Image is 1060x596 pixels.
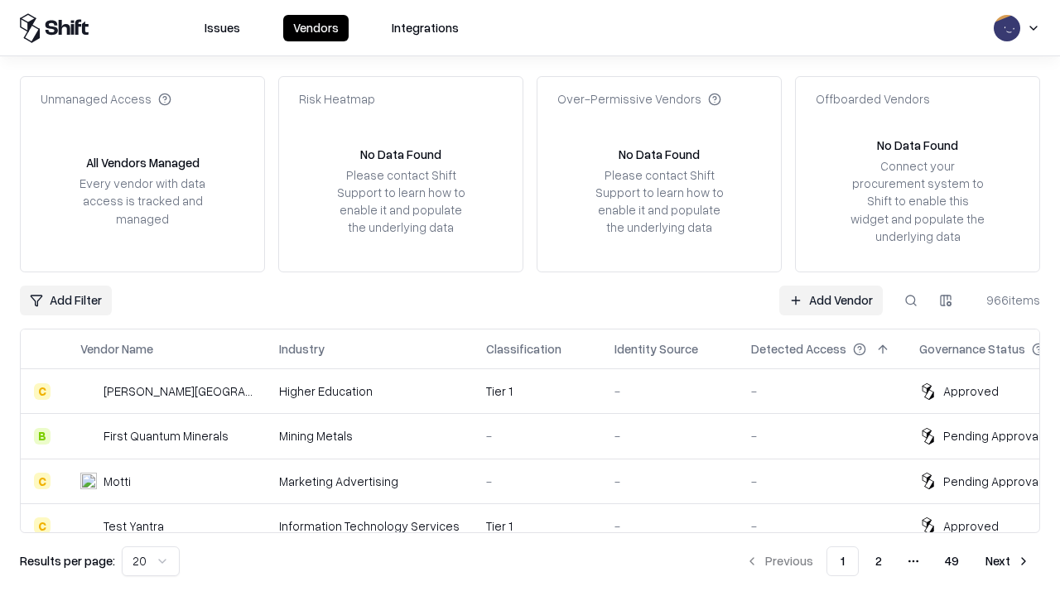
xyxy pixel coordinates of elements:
[86,154,200,171] div: All Vendors Managed
[943,473,1041,490] div: Pending Approval
[80,340,153,358] div: Vendor Name
[816,90,930,108] div: Offboarded Vendors
[486,473,588,490] div: -
[20,286,112,315] button: Add Filter
[104,473,131,490] div: Motti
[779,286,883,315] a: Add Vendor
[283,15,349,41] button: Vendors
[360,146,441,163] div: No Data Found
[486,340,561,358] div: Classification
[735,546,1040,576] nav: pagination
[614,517,725,535] div: -
[195,15,250,41] button: Issues
[862,546,895,576] button: 2
[751,382,893,400] div: -
[80,383,97,400] img: Reichman University
[974,291,1040,309] div: 966 items
[486,517,588,535] div: Tier 1
[614,427,725,445] div: -
[41,90,171,108] div: Unmanaged Access
[34,473,51,489] div: C
[104,382,253,400] div: [PERSON_NAME][GEOGRAPHIC_DATA]
[80,517,97,534] img: Test Yantra
[279,517,460,535] div: Information Technology Services
[332,166,470,237] div: Please contact Shift Support to learn how to enable it and populate the underlying data
[382,15,469,41] button: Integrations
[34,517,51,534] div: C
[299,90,375,108] div: Risk Heatmap
[557,90,721,108] div: Over-Permissive Vendors
[751,427,893,445] div: -
[74,175,211,227] div: Every vendor with data access is tracked and managed
[104,517,164,535] div: Test Yantra
[751,473,893,490] div: -
[279,340,325,358] div: Industry
[279,382,460,400] div: Higher Education
[751,517,893,535] div: -
[932,546,972,576] button: 49
[614,382,725,400] div: -
[20,552,115,570] p: Results per page:
[919,340,1025,358] div: Governance Status
[943,382,999,400] div: Approved
[80,428,97,445] img: First Quantum Minerals
[943,427,1041,445] div: Pending Approval
[614,473,725,490] div: -
[619,146,700,163] div: No Data Found
[976,546,1040,576] button: Next
[943,517,999,535] div: Approved
[80,473,97,489] img: Motti
[104,427,229,445] div: First Quantum Minerals
[751,340,846,358] div: Detected Access
[590,166,728,237] div: Please contact Shift Support to learn how to enable it and populate the underlying data
[34,428,51,445] div: B
[614,340,698,358] div: Identity Source
[849,157,986,245] div: Connect your procurement system to Shift to enable this widget and populate the underlying data
[279,473,460,490] div: Marketing Advertising
[486,427,588,445] div: -
[486,382,588,400] div: Tier 1
[877,137,958,154] div: No Data Found
[34,383,51,400] div: C
[826,546,859,576] button: 1
[279,427,460,445] div: Mining Metals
